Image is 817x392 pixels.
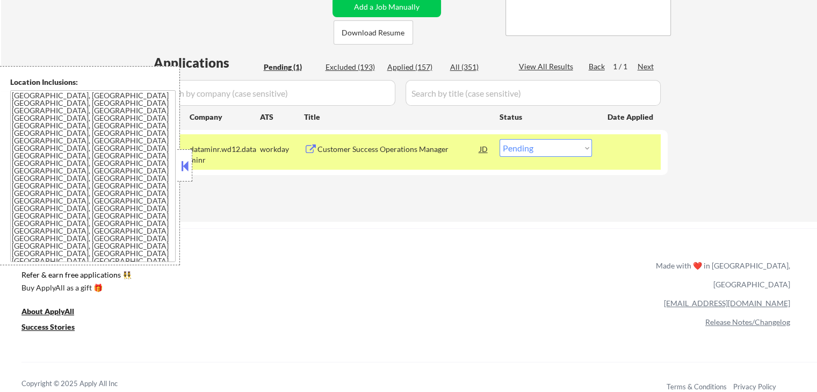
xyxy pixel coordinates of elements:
div: Customer Success Operations Manager [317,144,480,155]
div: JD [479,139,489,158]
button: Download Resume [334,20,413,45]
a: Buy ApplyAll as a gift 🎁 [21,282,129,296]
div: Made with ❤️ in [GEOGRAPHIC_DATA], [GEOGRAPHIC_DATA] [652,256,790,294]
u: Success Stories [21,322,75,331]
div: Date Applied [608,112,655,122]
div: All (351) [450,62,504,72]
a: Privacy Policy [733,382,776,391]
div: dataminr.wd12.dataminr [190,144,260,165]
a: [EMAIL_ADDRESS][DOMAIN_NAME] [664,299,790,308]
div: Applications [154,56,260,69]
div: Location Inclusions: [10,77,176,88]
input: Search by title (case sensitive) [406,80,661,106]
div: ATS [260,112,304,122]
a: Terms & Conditions [667,382,727,391]
div: Next [638,61,655,72]
div: Copyright © 2025 Apply All Inc [21,379,145,389]
div: Title [304,112,489,122]
div: View All Results [519,61,576,72]
a: Release Notes/Changelog [705,317,790,326]
div: Status [500,107,592,126]
div: 1 / 1 [613,61,638,72]
a: Success Stories [21,322,89,335]
div: Back [589,61,606,72]
div: Company [190,112,260,122]
div: workday [260,144,304,155]
div: Applied (157) [387,62,441,72]
a: About ApplyAll [21,306,89,320]
div: Buy ApplyAll as a gift 🎁 [21,284,129,292]
div: Excluded (193) [326,62,379,72]
a: Refer & earn free applications 👯‍♀️ [21,271,431,282]
u: About ApplyAll [21,307,74,316]
div: Pending (1) [264,62,317,72]
input: Search by company (case sensitive) [154,80,395,106]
